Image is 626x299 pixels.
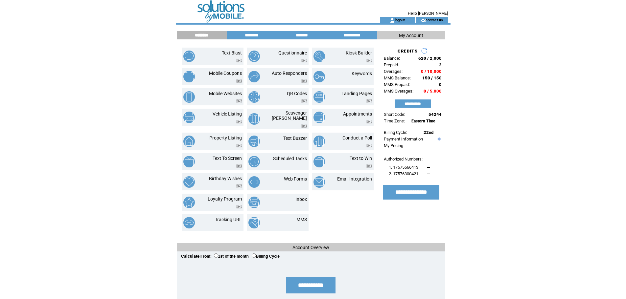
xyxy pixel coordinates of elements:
[384,143,403,148] a: My Pricing
[213,156,242,161] a: Text To Screen
[215,217,242,222] a: Tracking URL
[284,176,307,182] a: Web Forms
[384,56,400,61] span: Balance:
[350,156,372,161] a: Text to Win
[341,91,372,96] a: Landing Pages
[436,138,441,140] img: help.gif
[292,245,329,250] span: Account Overview
[252,254,280,259] label: Billing Cycle
[183,197,195,208] img: loyalty-program.png
[209,91,242,96] a: Mobile Websites
[209,71,242,76] a: Mobile Coupons
[236,205,242,208] img: video.png
[343,111,372,117] a: Appointments
[346,50,372,55] a: Kiosk Builder
[342,135,372,140] a: Conduct a Poll
[384,112,405,117] span: Short Code:
[248,91,260,103] img: qr-codes.png
[421,18,426,23] img: contact_us_icon.gif
[313,112,325,123] img: appointments.png
[236,120,242,123] img: video.png
[272,110,307,121] a: Scavenger [PERSON_NAME]
[236,79,242,83] img: video.png
[411,119,435,123] span: Eastern Time
[384,82,410,87] span: MMS Prepaid:
[208,196,242,202] a: Loyalty Program
[366,144,372,147] img: video.png
[313,156,325,167] img: text-to-win.png
[283,136,307,141] a: Text Buzzer
[213,111,242,117] a: Vehicle Listing
[418,56,442,61] span: 620 / 2,000
[272,71,307,76] a: Auto Responders
[384,69,403,74] span: Overages:
[384,157,423,161] span: Authorized Numbers:
[439,82,442,87] span: 0
[426,18,443,22] a: contact us
[278,50,307,55] a: Questionnaire
[337,176,372,182] a: Email Integration
[384,118,405,123] span: Time Zone:
[295,197,307,202] a: Inbox
[183,91,195,103] img: mobile-websites.png
[181,254,212,259] span: Calculate From:
[301,59,307,62] img: video.png
[366,164,372,168] img: video.png
[352,71,372,76] a: Keywords
[183,156,195,167] img: text-to-screen.png
[389,171,418,176] span: 2. 17576300421
[422,75,442,80] span: 150 / 150
[399,33,423,38] span: My Account
[248,113,260,125] img: scavenger-hunt.png
[236,184,242,188] img: video.png
[183,217,195,228] img: tracking-url.png
[287,91,307,96] a: QR Codes
[424,89,442,94] span: 0 / 5,000
[384,62,399,67] span: Prepaid:
[183,51,195,62] img: text-blast.png
[183,136,195,147] img: property-listing.png
[183,71,195,82] img: mobile-coupons.png
[366,120,372,123] img: video.png
[183,112,195,123] img: vehicle-listing.png
[248,217,260,228] img: mms.png
[296,217,307,222] a: MMS
[236,164,242,168] img: video.png
[248,51,260,62] img: questionnaire.png
[252,253,256,258] input: Billing Cycle
[313,176,325,188] img: email-integration.png
[248,136,260,147] img: text-buzzer.png
[273,156,307,161] a: Scheduled Tasks
[366,59,372,62] img: video.png
[398,49,418,53] span: CREDITS
[214,253,218,258] input: 1st of the month
[236,144,242,147] img: video.png
[209,176,242,181] a: Birthday Wishes
[248,197,260,208] img: inbox.png
[384,89,413,94] span: MMS Overages:
[421,69,442,74] span: 0 / 10,000
[384,130,407,135] span: Billing Cycle:
[384,75,411,80] span: MMS Balance:
[429,112,442,117] span: 54244
[389,165,418,170] span: 1. 17575566413
[439,62,442,67] span: 2
[236,99,242,103] img: video.png
[313,71,325,82] img: keywords.png
[183,176,195,188] img: birthday-wishes.png
[301,79,307,83] img: video.png
[408,11,448,16] span: Hello [PERSON_NAME]
[248,176,260,188] img: web-forms.png
[214,254,249,259] label: 1st of the month
[384,137,423,141] a: Payment Information
[301,99,307,103] img: video.png
[301,124,307,128] img: video.png
[313,136,325,147] img: conduct-a-poll.png
[248,156,260,167] img: scheduled-tasks.png
[209,135,242,140] a: Property Listing
[236,59,242,62] img: video.png
[390,18,395,23] img: account_icon.gif
[222,50,242,55] a: Text Blast
[424,130,433,135] span: 22nd
[366,99,372,103] img: video.png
